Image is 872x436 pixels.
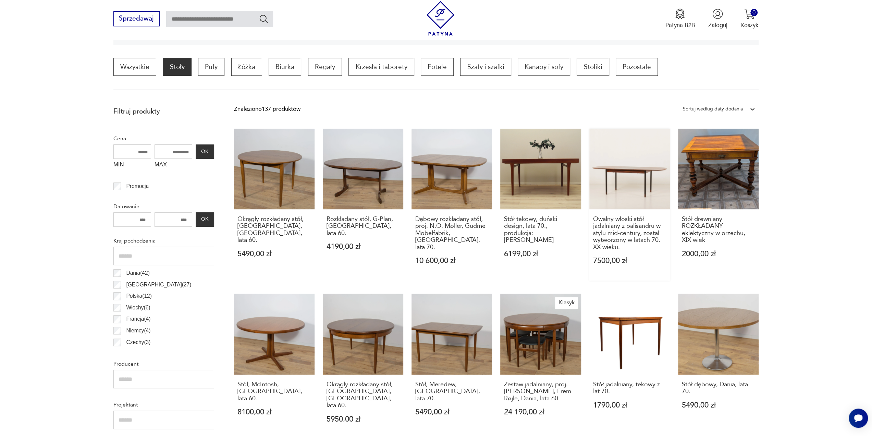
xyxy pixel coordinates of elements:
a: Biurka [269,58,301,76]
button: OK [196,144,214,159]
a: Pozostałe [616,58,658,76]
div: Sortuj według daty dodania [683,105,743,114]
p: 5490,00 zł [237,250,311,258]
a: Regały [308,58,342,76]
p: 5950,00 zł [327,416,400,423]
img: Patyna - sklep z meblami i dekoracjami vintage [423,1,458,36]
p: 10 600,00 zł [415,257,489,264]
p: Francja ( 4 ) [126,315,150,323]
a: Kanapy i sofy [518,58,570,76]
a: Dębowy rozkładany stół, proj. N.O. Møller, Gudme Mobelfabrik, Dania, lata 70.Dębowy rozkładany st... [412,129,492,281]
label: MIN [113,159,151,172]
p: Datowanie [113,202,214,211]
p: Cena [113,134,214,143]
p: Patyna B2B [665,21,695,29]
button: Szukaj [259,14,269,24]
p: Promocja [126,182,149,191]
h3: Stół, McIntosh, [GEOGRAPHIC_DATA], lata 60. [237,381,311,402]
p: [GEOGRAPHIC_DATA] ( 27 ) [126,280,191,289]
img: Ikona koszyka [744,9,755,19]
button: Patyna B2B [665,9,695,29]
a: Ikona medaluPatyna B2B [665,9,695,29]
img: Ikonka użytkownika [712,9,723,19]
p: Zaloguj [708,21,727,29]
p: 8100,00 zł [237,409,311,416]
a: Fotele [421,58,454,76]
h3: Okrągły rozkładany stół, [GEOGRAPHIC_DATA], [GEOGRAPHIC_DATA], lata 60. [327,381,400,409]
p: Dania ( 42 ) [126,269,150,278]
a: Stoliki [577,58,609,76]
p: Projektant [113,400,214,409]
p: 24 190,00 zł [504,409,577,416]
a: Łóżka [231,58,262,76]
p: 5490,00 zł [682,402,755,409]
a: Pufy [198,58,224,76]
h3: Okrągły rozkładany stół, [GEOGRAPHIC_DATA], [GEOGRAPHIC_DATA], lata 60. [237,216,311,244]
p: Filtruj produkty [113,107,214,116]
iframe: Smartsupp widget button [849,409,868,428]
p: 6199,00 zł [504,250,577,258]
p: Włochy ( 6 ) [126,303,150,312]
a: Rozkładany stół, G-Plan, Wielka Brytania, lata 60.Rozkładany stół, G-Plan, [GEOGRAPHIC_DATA], lat... [323,129,403,281]
p: Kraj pochodzenia [113,236,214,245]
a: Szafy i szafki [460,58,511,76]
a: Krzesła i taborety [348,58,414,76]
p: 7500,00 zł [593,257,666,264]
h3: Dębowy rozkładany stół, proj. N.O. Møller, Gudme Mobelfabrik, [GEOGRAPHIC_DATA], lata 70. [415,216,489,251]
button: OK [196,212,214,227]
a: Sprzedawaj [113,16,160,22]
p: 2000,00 zł [682,250,755,258]
p: 1790,00 zł [593,402,666,409]
h3: Stół drewniany ROZKŁADANY eklektyczny w orzechu, XIX wiek [682,216,755,244]
label: MAX [155,159,192,172]
h3: Zestaw jadalniany, proj. [PERSON_NAME], Frem Røjle, Dania, lata 60. [504,381,577,402]
button: Zaloguj [708,9,727,29]
p: Koszyk [740,21,759,29]
div: 0 [750,9,758,16]
p: Czechy ( 3 ) [126,338,150,347]
h3: Stół jadalniany, tekowy z lat 70. [593,381,666,395]
a: Owalny włoski stół jadalniany z palisandru w stylu mid-century, został wytworzony w latach 70. XX... [589,129,670,281]
img: Ikona medalu [675,9,685,19]
p: 4190,00 zł [327,243,400,250]
p: Szwecja ( 3 ) [126,349,152,358]
p: Polska ( 12 ) [126,292,152,301]
a: Wszystkie [113,58,156,76]
p: Producent [113,360,214,368]
h3: Stół tekowy, duński design, lata 70., produkcja: [PERSON_NAME] [504,216,577,244]
a: Stoły [163,58,191,76]
h3: Stół dębowy, Dania, lata 70. [682,381,755,395]
p: 5490,00 zł [415,409,489,416]
a: Okrągły rozkładany stół, G-Plan, Wielka Brytania, lata 60.Okrągły rozkładany stół, [GEOGRAPHIC_DA... [234,129,314,281]
button: 0Koszyk [740,9,759,29]
a: Stół tekowy, duński design, lata 70., produkcja: DaniaStół tekowy, duński design, lata 70., produ... [500,129,581,281]
button: Sprzedawaj [113,11,160,26]
h3: Rozkładany stół, G-Plan, [GEOGRAPHIC_DATA], lata 60. [327,216,400,237]
a: Stół drewniany ROZKŁADANY eklektyczny w orzechu, XIX wiekStół drewniany ROZKŁADANY eklektyczny w ... [678,129,759,281]
h3: Stół, Meredew, [GEOGRAPHIC_DATA], lata 70. [415,381,489,402]
div: Znaleziono 137 produktów [234,105,300,114]
h3: Owalny włoski stół jadalniany z palisandru w stylu mid-century, został wytworzony w latach 70. XX... [593,216,666,251]
p: Niemcy ( 4 ) [126,326,150,335]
